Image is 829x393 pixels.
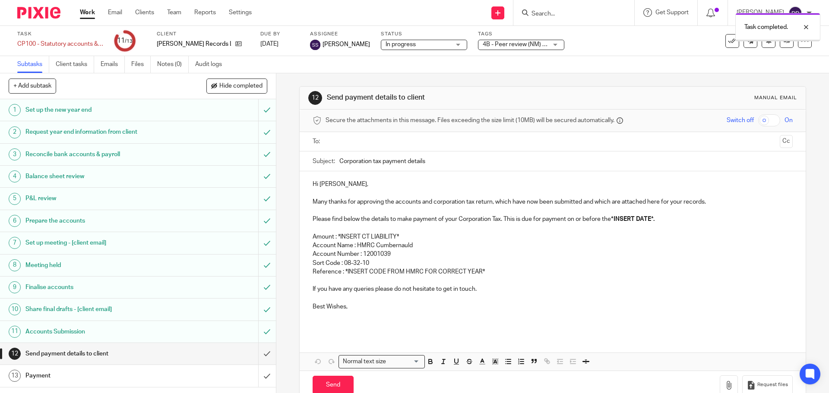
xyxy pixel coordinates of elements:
[25,281,175,294] h1: Finalise accounts
[17,31,104,38] label: Task
[313,137,322,146] label: To:
[25,170,175,183] h1: Balance sheet review
[339,355,425,368] div: Search for option
[260,41,278,47] span: [DATE]
[25,192,175,205] h1: P&L review
[9,370,21,382] div: 13
[25,303,175,316] h1: Share final drafts - [client email]
[219,83,263,90] span: Hide completed
[194,8,216,17] a: Reports
[389,357,420,366] input: Search for option
[25,214,175,227] h1: Prepare the accounts
[25,259,175,272] h1: Meeting held
[313,241,792,250] p: Account Name : HMRC Cumbernauld
[135,8,154,17] a: Clients
[56,56,94,73] a: Client tasks
[780,135,793,148] button: Cc
[313,285,792,293] p: If you have any queries please do not hesitate to get in touch.
[9,348,21,360] div: 12
[310,40,320,50] img: svg%3E
[785,116,793,125] span: On
[17,7,60,19] img: Pixie
[313,198,792,206] p: Many thanks for approving the accounts and corporation tax return, which have now been submitted ...
[157,56,189,73] a: Notes (0)
[131,56,151,73] a: Files
[313,233,792,241] p: Amount : *INSERT CT LIABILITY*
[25,104,175,116] h1: Set up the new year end
[381,31,467,38] label: Status
[313,250,792,258] p: Account Number : 12001039
[9,104,21,116] div: 1
[125,39,133,44] small: /13
[9,79,56,93] button: + Add subtask
[727,116,754,125] span: Switch off
[25,126,175,138] h1: Request year end information from client
[157,31,250,38] label: Client
[9,148,21,160] div: 3
[108,8,122,17] a: Email
[25,236,175,249] h1: Set up meeting - [client email]
[9,326,21,338] div: 11
[386,41,416,47] span: In progress
[326,116,614,125] span: Secure the attachments in this message. Files exceeding the size limit (10MB) will be secured aut...
[757,381,788,388] span: Request files
[9,170,21,182] div: 4
[9,259,21,271] div: 8
[229,8,252,17] a: Settings
[25,369,175,382] h1: Payment
[25,347,175,360] h1: Send payment details to client
[9,126,21,138] div: 2
[195,56,228,73] a: Audit logs
[313,180,792,189] p: Hi [PERSON_NAME],
[80,8,95,17] a: Work
[25,148,175,161] h1: Reconcile bank accounts & payroll
[206,79,267,93] button: Hide completed
[9,237,21,249] div: 7
[611,216,655,222] strong: *INSERT DATE*.
[341,357,388,366] span: Normal text size
[9,303,21,315] div: 10
[323,40,370,49] span: [PERSON_NAME]
[313,157,335,166] label: Subject:
[313,259,792,267] p: Sort Code : 08-32-10
[17,40,104,48] div: CP100 - Statutory accounts & tax return - [DATE]
[101,56,125,73] a: Emails
[17,56,49,73] a: Subtasks
[9,215,21,227] div: 6
[310,31,370,38] label: Assignee
[744,23,788,31] p: Task completed.
[167,8,181,17] a: Team
[260,31,299,38] label: Due by
[483,41,551,47] span: 4B - Peer review (NM) + 1
[25,325,175,338] h1: Accounts Submission
[327,93,571,102] h1: Send payment details to client
[754,94,797,101] div: Manual email
[157,40,231,48] p: [PERSON_NAME] Records Ltd
[9,281,21,293] div: 9
[313,267,792,276] p: Reference : *INSERT CODE FROM HMRC FOR CORRECT YEAR*
[308,91,322,105] div: 12
[788,6,802,20] img: svg%3E
[313,302,792,311] p: Best Wishes,
[9,193,21,205] div: 5
[313,215,792,223] p: Please find below the details to make payment of your Corporation Tax. This is due for payment on...
[17,40,104,48] div: CP100 - Statutory accounts &amp; tax return - January 2025
[117,36,133,46] div: 11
